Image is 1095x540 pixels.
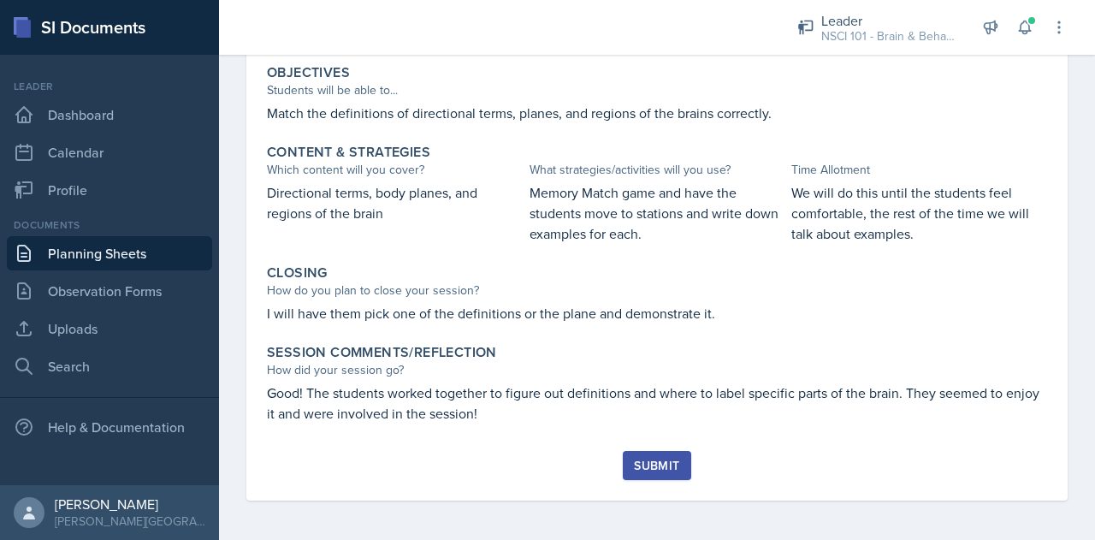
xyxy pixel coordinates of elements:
div: [PERSON_NAME] [55,495,205,513]
div: [PERSON_NAME][GEOGRAPHIC_DATA] [55,513,205,530]
div: Time Allotment [791,161,1047,179]
div: How do you plan to close your session? [267,282,1047,300]
label: Session Comments/Reflection [267,344,497,361]
p: We will do this until the students feel comfortable, the rest of the time we will talk about exam... [791,182,1047,244]
div: What strategies/activities will you use? [530,161,785,179]
div: How did your session go? [267,361,1047,379]
div: Help & Documentation [7,410,212,444]
a: Calendar [7,135,212,169]
div: Students will be able to... [267,81,1047,99]
p: Good! The students worked together to figure out definitions and where to label specific parts of... [267,383,1047,424]
a: Search [7,349,212,383]
a: Profile [7,173,212,207]
div: Which content will you cover? [267,161,523,179]
p: Memory Match game and have the students move to stations and write down examples for each. [530,182,785,244]
div: Leader [7,79,212,94]
label: Content & Strategies [267,144,430,161]
a: Observation Forms [7,274,212,308]
p: Directional terms, body planes, and regions of the brain [267,182,523,223]
button: Submit [623,451,690,480]
a: Uploads [7,312,212,346]
div: Submit [634,459,679,472]
label: Objectives [267,64,350,81]
div: Leader [821,10,958,31]
a: Planning Sheets [7,236,212,270]
div: NSCI 101 - Brain & Behavior / Fall 2025 [821,27,958,45]
p: I will have them pick one of the definitions or the plane and demonstrate it. [267,303,1047,323]
div: Documents [7,217,212,233]
label: Closing [267,264,328,282]
p: Match the definitions of directional terms, planes, and regions of the brains correctly. [267,103,1047,123]
a: Dashboard [7,98,212,132]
